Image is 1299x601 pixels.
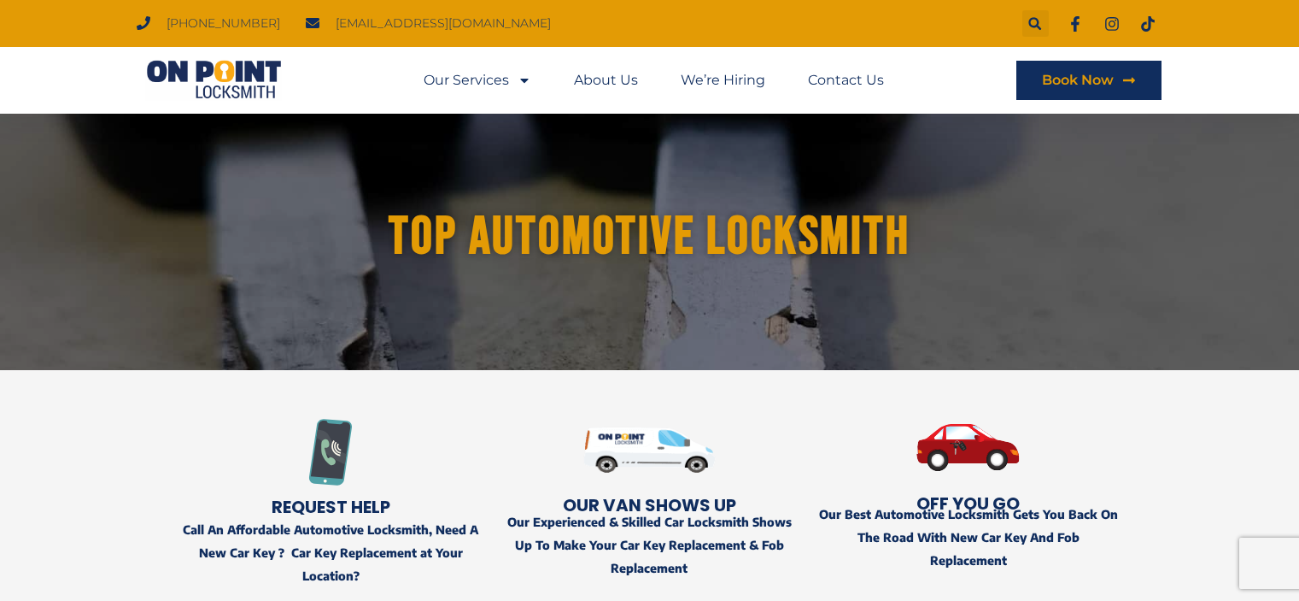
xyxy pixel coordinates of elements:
[817,495,1119,512] h2: Off You Go
[297,419,364,486] img: Call for Emergency Locksmith Services Help in Coquitlam Tri-cities
[1042,74,1114,87] span: Book Now
[817,396,1119,499] img: Automotive Locksmith 2
[180,498,482,516] h2: Request Help
[331,12,551,35] span: [EMAIL_ADDRESS][DOMAIN_NAME]
[424,61,531,100] a: Our Services
[1016,61,1161,100] a: Book Now
[180,518,482,588] p: Call An Affordable Automotive Locksmith, Need A New Car Key ? Car Key Replacement at Your Location?
[681,61,765,100] a: We’re Hiring
[172,210,1128,265] h1: Top Automotive Locksmith
[499,510,800,580] p: Our Experienced & Skilled Car Locksmith Shows Up To Make Your Car Key Replacement & Fob Replacement
[162,12,280,35] span: [PHONE_NUMBER]
[424,61,884,100] nav: Menu
[1022,10,1049,37] div: Search
[808,61,884,100] a: Contact Us
[583,396,716,504] img: Automotive Locksmith 1
[574,61,638,100] a: About Us
[499,497,800,514] h2: OUR VAN Shows Up
[817,503,1119,573] p: Our Best Automotive Locksmith Gets You Back On The Road With New Car Key And Fob Replacement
